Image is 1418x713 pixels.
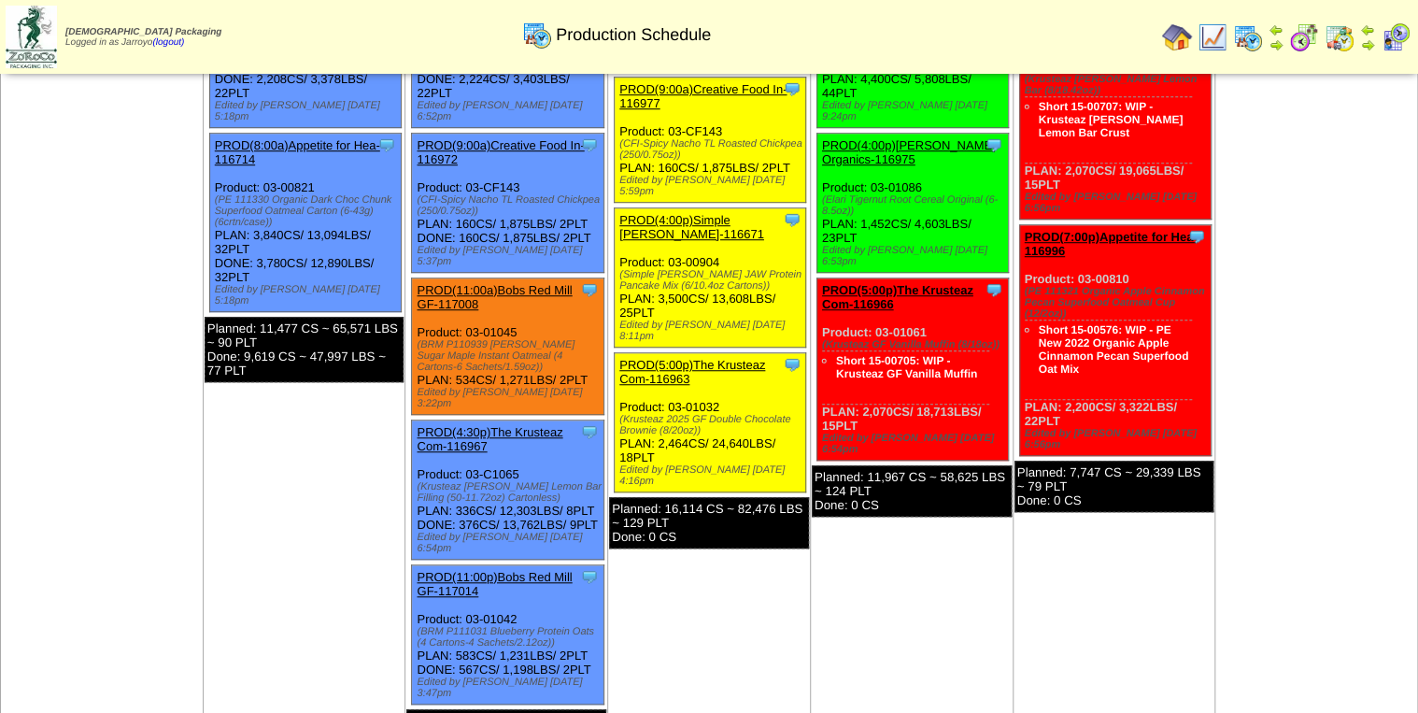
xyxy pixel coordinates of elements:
img: calendarblend.gif [1289,22,1319,52]
img: Tooltip [377,135,396,154]
div: Planned: 7,747 CS ~ 29,339 LBS ~ 79 PLT Done: 0 CS [1014,461,1214,512]
div: (CFI-Spicy Nacho TL Roasted Chickpea (250/0.75oz)) [619,138,805,161]
div: Edited by [PERSON_NAME] [DATE] 8:11pm [619,320,805,342]
a: PROD(9:00a)Creative Food In-116972 [417,138,584,166]
img: Tooltip [985,135,1003,154]
div: Product: 03-CF143 PLAN: 160CS / 1,875LBS / 2PLT [615,78,806,203]
div: (CFI-Spicy Nacho TL Roasted Chickpea (250/0.75oz)) [417,194,603,217]
div: (Krusteaz [PERSON_NAME] Lemon Bar Filling (50-11.72oz) Cartonless) [417,481,603,504]
img: line_graph.gif [1198,22,1227,52]
div: Edited by [PERSON_NAME] [DATE] 5:59pm [619,175,805,197]
a: Short 15-00707: WIP - Krusteaz [PERSON_NAME] Lemon Bar Crust [1039,100,1184,139]
div: Edited by [PERSON_NAME] [DATE] 4:16pm [619,464,805,487]
div: (PE 111330 Organic Dark Choc Chunk Superfood Oatmeal Carton (6-43g)(6crtn/case)) [215,194,401,228]
div: Product: 03-01061 PLAN: 2,070CS / 18,713LBS / 15PLT [816,278,1008,461]
div: Edited by [PERSON_NAME] [DATE] 6:56pm [1025,192,1211,214]
div: (Elari Tigernut Root Cereal Original (6-8.5oz)) [822,194,1008,217]
div: Product: 03-01032 PLAN: 2,464CS / 24,640LBS / 18PLT [615,353,806,492]
a: PROD(9:00a)Creative Food In-116977 [619,82,787,110]
div: Edited by [PERSON_NAME] [DATE] 5:18pm [215,100,401,122]
div: Edited by [PERSON_NAME] [DATE] 6:56pm [1025,428,1211,450]
div: Edited by [PERSON_NAME] [DATE] 6:54pm [822,433,1008,455]
div: Edited by [PERSON_NAME] [DATE] 6:54pm [417,532,603,554]
div: (Krusteaz [PERSON_NAME] Lemon Bar (8/18.42oz)) [1025,74,1211,96]
div: (Krusteaz GF Vanilla Muffin (8/18oz)) [822,339,1008,350]
a: (logout) [152,37,184,48]
div: Edited by [PERSON_NAME] [DATE] 6:53pm [822,245,1008,267]
img: Tooltip [1187,227,1206,246]
div: (BRM P110939 [PERSON_NAME] Sugar Maple Instant Oatmeal (4 Cartons-6 Sachets/1.59oz)) [417,339,603,373]
a: PROD(11:00a)Bobs Red Mill GF-117008 [417,283,572,311]
a: PROD(7:00p)Appetite for Hea-116996 [1025,230,1198,258]
a: PROD(4:00p)Simple [PERSON_NAME]-116671 [619,213,764,241]
div: Edited by [PERSON_NAME] [DATE] 3:47pm [417,677,603,699]
div: Product: 03-00821 PLAN: 3,840CS / 13,094LBS / 32PLT DONE: 3,780CS / 12,890LBS / 32PLT [209,134,401,312]
img: Tooltip [783,355,801,374]
div: Product: 03-01086 PLAN: 1,452CS / 4,603LBS / 23PLT [816,134,1008,273]
a: PROD(4:30p)The Krusteaz Com-116967 [417,425,562,453]
a: PROD(4:00p)[PERSON_NAME] Organics-116975 [822,138,996,166]
div: Planned: 16,114 CS ~ 82,476 LBS ~ 129 PLT Done: 0 CS [609,497,809,549]
img: Tooltip [985,280,1003,299]
div: Edited by [PERSON_NAME] [DATE] 9:24pm [822,100,1008,122]
img: arrowleft.gif [1360,22,1375,37]
div: (Simple [PERSON_NAME] JAW Protein Pancake Mix (6/10.4oz Cartons)) [619,269,805,292]
img: calendarprod.gif [522,20,552,50]
span: Production Schedule [556,25,711,45]
a: PROD(11:00p)Bobs Red Mill GF-117014 [417,570,572,598]
div: Product: 03-CF143 PLAN: 160CS / 1,875LBS / 2PLT DONE: 160CS / 1,875LBS / 2PLT [412,134,603,273]
span: [DEMOGRAPHIC_DATA] Packaging [65,27,221,37]
span: Logged in as Jarroyo [65,27,221,48]
img: Tooltip [580,135,599,154]
img: Tooltip [580,422,599,441]
img: arrowright.gif [1269,37,1283,52]
div: Edited by [PERSON_NAME] [DATE] 6:52pm [417,100,603,122]
img: arrowleft.gif [1269,22,1283,37]
div: Product: 03-01062 PLAN: 2,070CS / 19,065LBS / 15PLT [1019,13,1211,220]
img: calendarinout.gif [1325,22,1354,52]
div: Edited by [PERSON_NAME] [DATE] 5:37pm [417,245,603,267]
img: calendarcustomer.gif [1381,22,1411,52]
a: PROD(8:00a)Appetite for Hea-116714 [215,138,380,166]
div: Planned: 11,477 CS ~ 65,571 LBS ~ 90 PLT Done: 9,619 CS ~ 47,997 LBS ~ 77 PLT [205,317,404,382]
div: Edited by [PERSON_NAME] [DATE] 3:22pm [417,387,603,409]
a: PROD(5:00p)The Krusteaz Com-116966 [822,283,973,311]
div: (PE 111321 Organic Apple Cinnamon Pecan Superfood Oatmeal Cup (12/2oz)) [1025,286,1211,320]
div: (BRM P111031 Blueberry Protein Oats (4 Cartons-4 Sachets/2.12oz)) [417,626,603,649]
img: arrowright.gif [1360,37,1375,52]
div: Product: 03-00810 PLAN: 2,200CS / 3,322LBS / 22PLT [1019,225,1211,456]
img: Tooltip [580,280,599,299]
div: Product: 03-01042 PLAN: 583CS / 1,231LBS / 2PLT DONE: 567CS / 1,198LBS / 2PLT [412,565,603,705]
div: (Krusteaz 2025 GF Double Chocolate Brownie (8/20oz)) [619,414,805,436]
div: Edited by [PERSON_NAME] [DATE] 5:18pm [215,284,401,307]
a: Short 15-00705: WIP - Krusteaz GF Vanilla Muffin [836,354,977,380]
div: Product: 03-C1065 PLAN: 336CS / 12,303LBS / 8PLT DONE: 376CS / 13,762LBS / 9PLT [412,421,603,560]
img: Tooltip [783,210,801,229]
div: Planned: 11,967 CS ~ 58,625 LBS ~ 124 PLT Done: 0 CS [812,465,1012,517]
div: Product: 03-01045 PLAN: 534CS / 1,271LBS / 2PLT [412,278,603,415]
img: home.gif [1162,22,1192,52]
img: Tooltip [580,567,599,586]
div: Product: 03-00904 PLAN: 3,500CS / 13,608LBS / 25PLT [615,208,806,348]
img: Tooltip [783,79,801,98]
img: calendarprod.gif [1233,22,1263,52]
a: PROD(5:00p)The Krusteaz Com-116963 [619,358,765,386]
a: Short 15-00576: WIP - PE New 2022 Organic Apple Cinnamon Pecan Superfood Oat Mix [1039,323,1189,376]
img: zoroco-logo-small.webp [6,6,57,68]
